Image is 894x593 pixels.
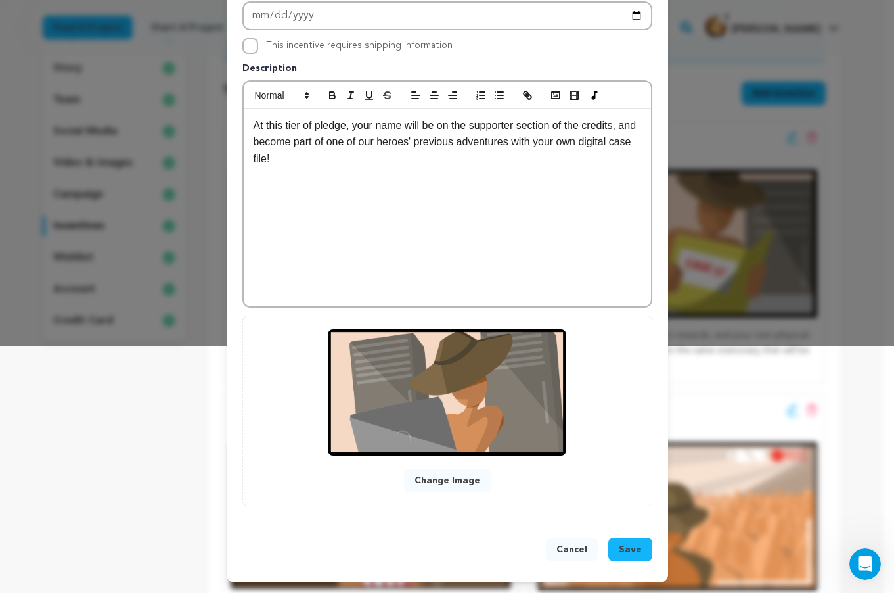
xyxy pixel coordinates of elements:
button: go back [9,5,34,30]
button: Collapse window [395,5,420,30]
span: neutral face reaction [11,500,22,513]
p: At this tier of pledge, your name will be on the supporter section of the credits, and become par... [254,117,641,168]
button: Save [608,538,652,561]
p: Description [242,62,652,80]
span: smiley reaction [22,500,33,513]
iframe: Intercom live chat [849,548,881,580]
span: Save [619,543,642,556]
div: Close [420,5,443,29]
span: 😃 [22,500,33,513]
input: Enter Estimated Delivery [242,1,652,30]
label: This incentive requires shipping information [266,41,453,50]
button: Change Image [404,469,491,492]
button: Cancel [546,538,598,561]
span: 😐 [11,500,22,513]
